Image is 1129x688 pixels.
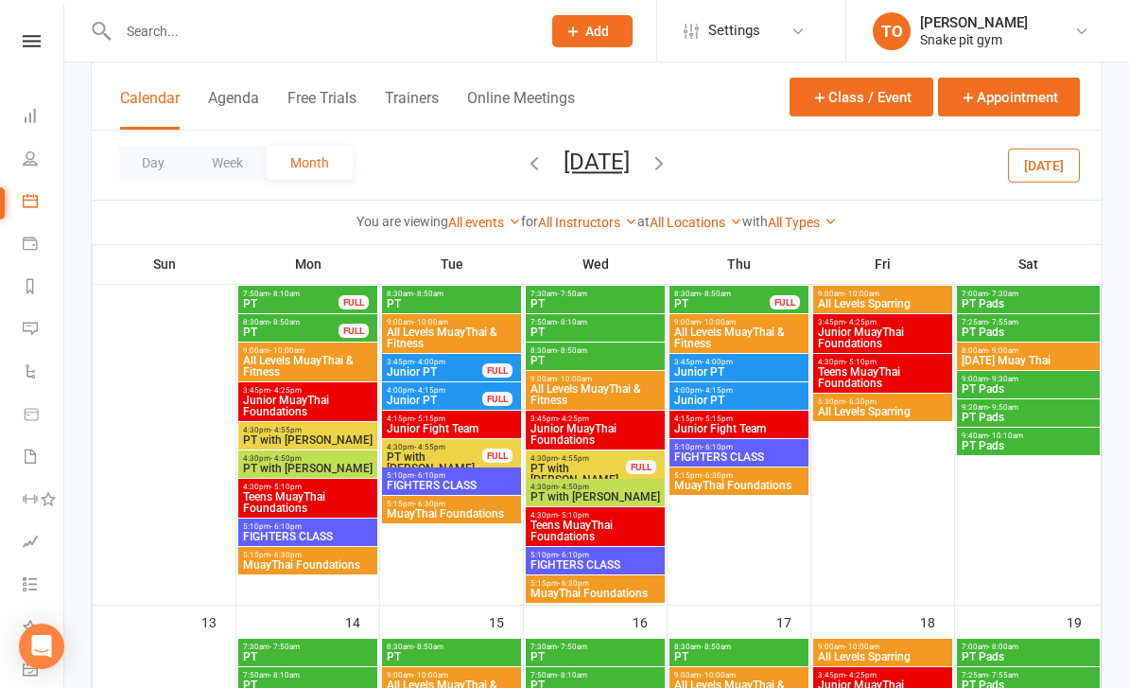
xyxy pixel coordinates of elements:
button: [DATE] [1008,148,1080,182]
span: PT Pads [961,383,1096,395]
a: What's New [23,608,65,650]
span: - 8:50am [557,346,587,355]
span: 3:45pm [817,671,948,679]
span: 4:15pm [386,415,517,423]
span: 7:50am [242,671,373,679]
span: - 6:10pm [414,471,445,480]
span: 7:50am [530,671,661,679]
th: Mon [236,244,380,284]
span: 7:00am [961,643,1096,651]
button: [DATE] [564,149,630,175]
span: PT [673,651,805,662]
div: TO [873,12,911,50]
span: - 7:50am [269,643,300,651]
span: PT Pads [961,326,1096,338]
span: - 10:00am [269,346,304,355]
span: 5:10pm [386,471,517,480]
span: 7:50am [530,318,661,326]
th: Wed [524,244,668,284]
span: 5:10pm [242,522,373,531]
span: Junior PT [386,366,483,378]
a: Payments [23,224,65,267]
div: 16 [633,606,667,637]
span: - 8:50am [413,643,443,651]
a: Dashboard [23,97,65,139]
div: [PERSON_NAME] [920,14,1028,31]
span: PT with [PERSON_NAME] [530,491,661,503]
span: PT with [PERSON_NAME] [386,451,483,474]
span: 7:30am [530,643,661,651]
a: Product Sales [23,395,65,437]
div: 18 [920,606,954,637]
span: 4:30pm [242,426,373,434]
a: All events [448,215,521,230]
a: All Instructors [538,215,637,230]
span: - 8:10am [269,671,300,679]
div: FULL [339,295,369,309]
span: 8:30am [673,643,805,651]
span: 4:30pm [817,358,948,366]
span: - 5:15pm [702,415,733,423]
span: 9:00am [673,671,805,679]
div: 15 [489,606,523,637]
span: 5:15pm [242,551,373,559]
span: 9:00am [530,375,661,383]
span: PT [530,326,661,338]
a: All Locations [650,215,742,230]
span: - 7:30am [988,290,1018,298]
span: 7:50am [242,290,339,298]
span: - 6:10pm [702,443,733,451]
span: 7:30am [530,290,661,298]
div: FULL [770,295,800,309]
div: FULL [482,392,512,406]
span: - 4:25pm [845,318,877,326]
div: 13 [201,606,235,637]
span: PT [242,326,339,338]
button: Day [118,146,188,180]
span: 9:00am [673,318,805,326]
span: 3:45pm [242,386,373,395]
span: 5:15pm [530,579,661,588]
span: PT with [PERSON_NAME] [242,463,373,474]
th: Sun [93,244,236,284]
th: Fri [811,244,955,284]
span: 4:30pm [386,443,483,451]
a: Assessments [23,522,65,565]
span: - 9:00am [988,346,1018,355]
span: - 8:50am [269,318,300,326]
span: FIGHTERS CLASS [242,531,373,542]
span: All Levels MuayThai & Fitness [673,326,805,349]
span: 8:30am [386,290,517,298]
span: 4:30pm [530,454,627,463]
span: 5:30pm [817,397,948,406]
span: MuayThai Foundations [242,559,373,571]
span: Junior PT [673,395,805,406]
div: 19 [1067,606,1101,637]
span: PT with [PERSON_NAME] [530,463,627,485]
span: FIGHTERS CLASS [386,480,517,491]
span: - 5:10pm [558,511,589,520]
span: - 4:55pm [270,426,302,434]
span: 8:30am [242,318,339,326]
span: 7:25am [961,318,1096,326]
span: - 8:50am [413,290,443,298]
span: PT [242,651,373,662]
span: - 10:00am [701,671,736,679]
span: - 4:55pm [558,454,589,463]
span: Junior Fight Team [673,423,805,434]
span: - 9:30am [988,375,1018,383]
a: All Types [768,215,837,230]
span: - 6:10pm [558,551,589,559]
span: 3:45pm [673,358,805,366]
span: PT [386,298,517,309]
span: Teens MuayThai Foundations [530,520,661,542]
span: Teens MuayThai Foundations [242,491,373,514]
span: PT [673,298,771,309]
span: Add [585,24,609,39]
span: - 7:50am [557,643,587,651]
span: - 8:10am [557,671,587,679]
th: Thu [668,244,811,284]
span: Teens MuayThai Foundations [817,366,948,389]
span: MuayThai Foundations [673,480,805,491]
span: - 8:50am [701,290,731,298]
